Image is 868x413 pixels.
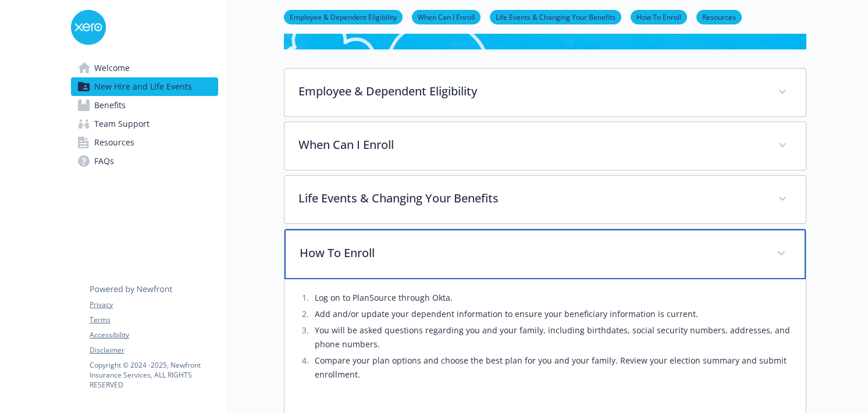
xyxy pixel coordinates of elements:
div: Employee & Dependent Eligibility [284,69,806,116]
a: When Can I Enroll [412,11,481,22]
a: Team Support [71,115,218,133]
a: Privacy [90,300,218,310]
li: Add and/or update your dependent information to ensure your beneficiary information is current. [311,307,792,321]
li: Compare your plan options and choose the best plan for you and your family. Review your election ... [311,354,792,382]
div: When Can I Enroll [284,122,806,170]
p: Life Events & Changing Your Benefits [298,190,764,207]
span: Benefits [94,96,126,115]
a: Accessibility [90,330,218,340]
a: FAQs [71,152,218,170]
a: New Hire and Life Events [71,77,218,96]
div: How To Enroll [284,229,806,279]
li: Log on to PlanSource through Okta. [311,291,792,305]
span: Welcome [94,59,130,77]
a: Resources [71,133,218,152]
p: When Can I Enroll [298,136,764,154]
div: Life Events & Changing Your Benefits [284,176,806,223]
span: New Hire and Life Events [94,77,192,96]
a: Life Events & Changing Your Benefits [490,11,621,22]
a: How To Enroll [631,11,687,22]
p: Employee & Dependent Eligibility [298,83,764,100]
p: How To Enroll [300,244,763,262]
a: Employee & Dependent Eligibility [284,11,403,22]
a: Disclaimer [90,345,218,355]
span: FAQs [94,152,114,170]
a: Terms [90,315,218,325]
a: Benefits [71,96,218,115]
a: Resources [696,11,742,22]
a: Welcome [71,59,218,77]
li: You will be asked questions regarding you and your family, including birthdates, social security ... [311,323,792,351]
span: Resources [94,133,134,152]
p: Copyright © 2024 - 2025 , Newfront Insurance Services, ALL RIGHTS RESERVED [90,360,218,390]
span: Team Support [94,115,150,133]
